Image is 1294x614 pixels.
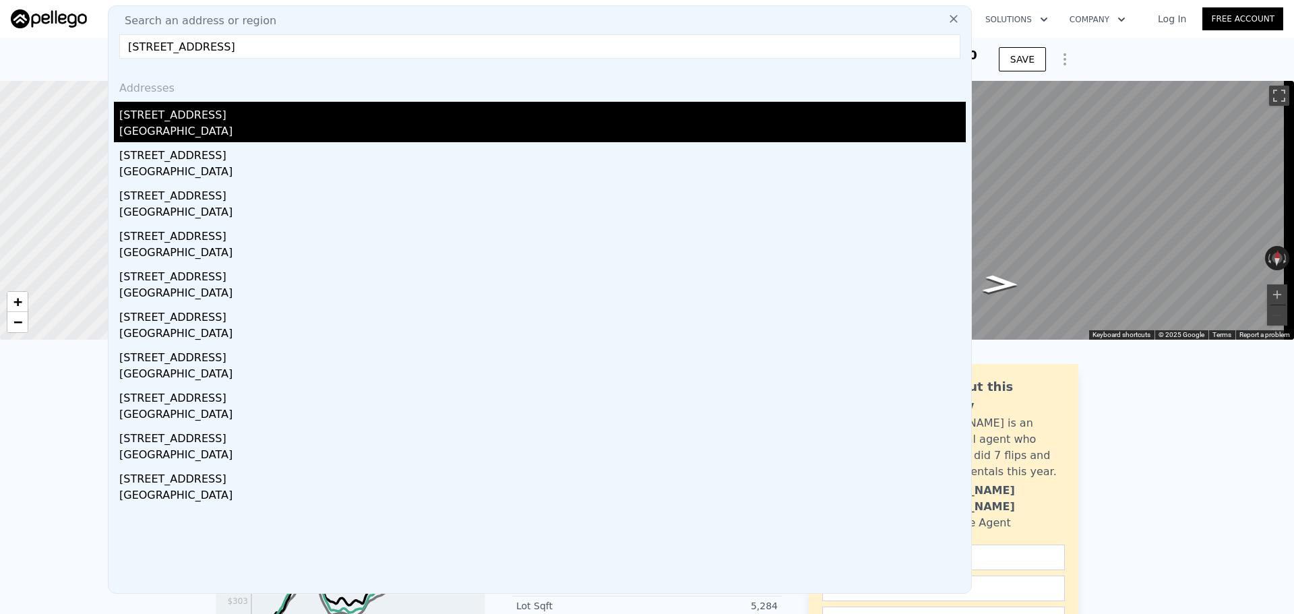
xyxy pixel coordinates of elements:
[119,223,966,245] div: [STREET_ADDRESS]
[1092,330,1150,340] button: Keyboard shortcuts
[1265,246,1272,270] button: Rotate counterclockwise
[1239,331,1290,338] a: Report a problem
[227,596,248,606] tspan: $303
[647,599,778,613] div: 5,284
[119,344,966,366] div: [STREET_ADDRESS]
[119,366,966,385] div: [GEOGRAPHIC_DATA]
[114,69,966,102] div: Addresses
[1159,331,1204,338] span: © 2025 Google
[975,7,1059,32] button: Solutions
[119,183,966,204] div: [STREET_ADDRESS]
[915,377,1065,415] div: Ask about this property
[1059,7,1136,32] button: Company
[119,326,966,344] div: [GEOGRAPHIC_DATA]
[7,312,28,332] a: Zoom out
[11,9,87,28] img: Pellego
[1267,284,1287,305] button: Zoom in
[915,415,1065,480] div: [PERSON_NAME] is an active local agent who personally did 7 flips and bought 3 rentals this year.
[1269,86,1289,106] button: Toggle fullscreen view
[119,102,966,123] div: [STREET_ADDRESS]
[915,483,1065,515] div: [PERSON_NAME] [PERSON_NAME]
[119,304,966,326] div: [STREET_ADDRESS]
[13,313,22,330] span: −
[119,285,966,304] div: [GEOGRAPHIC_DATA]
[1271,245,1283,270] button: Reset the view
[1051,46,1078,73] button: Show Options
[516,599,647,613] div: Lot Sqft
[1212,331,1231,338] a: Terms
[119,466,966,487] div: [STREET_ADDRESS]
[119,447,966,466] div: [GEOGRAPHIC_DATA]
[1283,246,1290,270] button: Rotate clockwise
[1202,7,1283,30] a: Free Account
[1142,12,1202,26] a: Log In
[999,47,1046,71] button: SAVE
[114,13,276,29] span: Search an address or region
[119,164,966,183] div: [GEOGRAPHIC_DATA]
[967,271,1034,298] path: Go East, W 131st St
[119,123,966,142] div: [GEOGRAPHIC_DATA]
[119,245,966,264] div: [GEOGRAPHIC_DATA]
[119,34,960,59] input: Enter an address, city, region, neighborhood or zip code
[1267,305,1287,326] button: Zoom out
[13,293,22,310] span: +
[119,264,966,285] div: [STREET_ADDRESS]
[7,292,28,312] a: Zoom in
[119,142,966,164] div: [STREET_ADDRESS]
[119,406,966,425] div: [GEOGRAPHIC_DATA]
[119,487,966,506] div: [GEOGRAPHIC_DATA]
[119,425,966,447] div: [STREET_ADDRESS]
[119,385,966,406] div: [STREET_ADDRESS]
[119,204,966,223] div: [GEOGRAPHIC_DATA]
